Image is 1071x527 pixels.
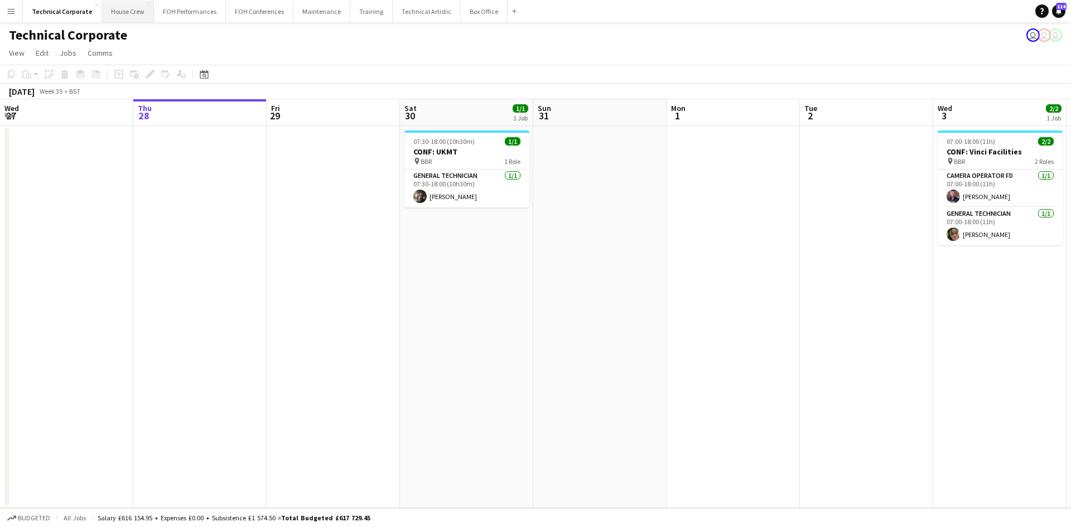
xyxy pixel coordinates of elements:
[3,109,19,122] span: 27
[293,1,350,22] button: Maintenance
[6,512,52,524] button: Budgeted
[23,1,102,22] button: Technical Corporate
[947,137,995,146] span: 07:00-18:00 (11h)
[9,48,25,58] span: View
[938,207,1063,245] app-card-role: General Technician1/107:00-18:00 (11h)[PERSON_NAME]
[271,103,280,113] span: Fri
[536,109,551,122] span: 31
[421,157,432,166] span: BBR
[69,87,80,95] div: BST
[513,104,528,113] span: 1/1
[461,1,508,22] button: Box Office
[938,147,1063,157] h3: CONF: Vinci Facilities
[9,86,35,97] div: [DATE]
[55,46,81,60] a: Jobs
[98,514,370,522] div: Salary £616 154.95 + Expenses £0.00 + Subsistence £1 574.50 =
[936,109,952,122] span: 3
[938,130,1063,245] app-job-card: 07:00-18:00 (11h)2/2CONF: Vinci Facilities BBR2 RolesCamera Operator FD1/107:00-18:00 (11h)[PERSO...
[269,109,280,122] span: 29
[61,514,88,522] span: All jobs
[404,170,529,207] app-card-role: General Technician1/107:30-18:00 (10h30m)[PERSON_NAME]
[1038,137,1054,146] span: 2/2
[37,87,65,95] span: Week 35
[404,130,529,207] app-job-card: 07:30-18:00 (10h30m)1/1CONF: UKMT BBR1 RoleGeneral Technician1/107:30-18:00 (10h30m)[PERSON_NAME]
[1056,3,1067,10] span: 114
[138,103,152,113] span: Thu
[4,46,29,60] a: View
[1046,114,1061,122] div: 1 Job
[504,157,520,166] span: 1 Role
[505,137,520,146] span: 1/1
[393,1,461,22] button: Technical Artistic
[671,103,686,113] span: Mon
[4,103,19,113] span: Wed
[31,46,53,60] a: Edit
[513,114,528,122] div: 1 Job
[154,1,226,22] button: FOH Performances
[538,103,551,113] span: Sun
[60,48,76,58] span: Jobs
[938,170,1063,207] app-card-role: Camera Operator FD1/107:00-18:00 (11h)[PERSON_NAME]
[9,27,127,43] h1: Technical Corporate
[1052,4,1065,18] a: 114
[1049,28,1062,42] app-user-avatar: Liveforce Admin
[1038,28,1051,42] app-user-avatar: Liveforce Admin
[136,109,152,122] span: 28
[954,157,965,166] span: BBR
[413,137,475,146] span: 07:30-18:00 (10h30m)
[102,1,154,22] button: House Crew
[938,103,952,113] span: Wed
[804,103,817,113] span: Tue
[403,109,417,122] span: 30
[83,46,117,60] a: Comms
[1026,28,1040,42] app-user-avatar: Abby Hubbard
[404,103,417,113] span: Sat
[1035,157,1054,166] span: 2 Roles
[226,1,293,22] button: FOH Conferences
[88,48,113,58] span: Comms
[18,514,50,522] span: Budgeted
[36,48,49,58] span: Edit
[669,109,686,122] span: 1
[404,147,529,157] h3: CONF: UKMT
[350,1,393,22] button: Training
[803,109,817,122] span: 2
[1046,104,1062,113] span: 2/2
[281,514,370,522] span: Total Budgeted £617 729.45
